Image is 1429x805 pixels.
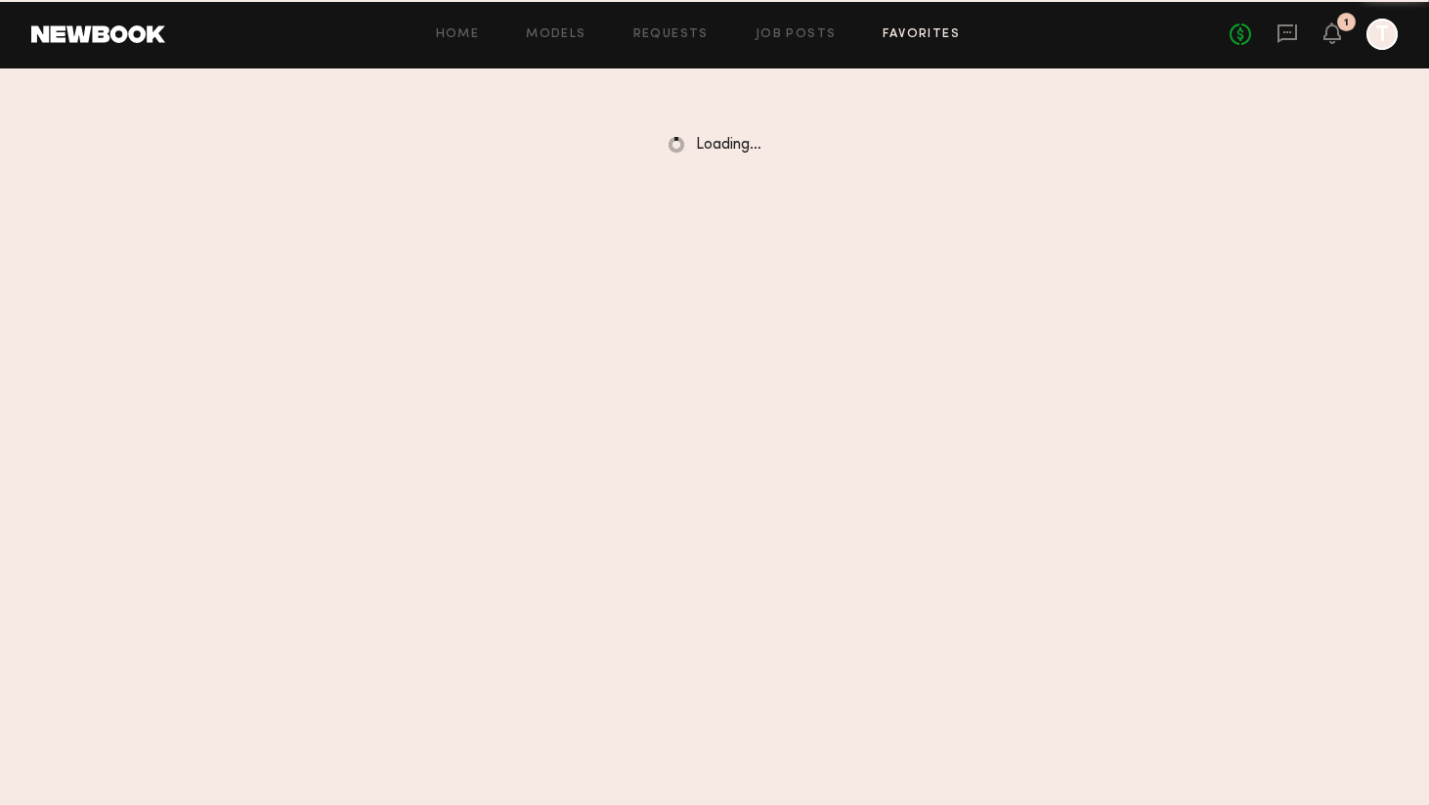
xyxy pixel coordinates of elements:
a: Job Posts [756,28,837,41]
a: Requests [633,28,709,41]
a: Home [436,28,480,41]
a: Favorites [883,28,960,41]
a: T [1366,19,1398,50]
span: Loading… [696,137,761,154]
div: 1 [1344,18,1349,28]
a: Models [526,28,585,41]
